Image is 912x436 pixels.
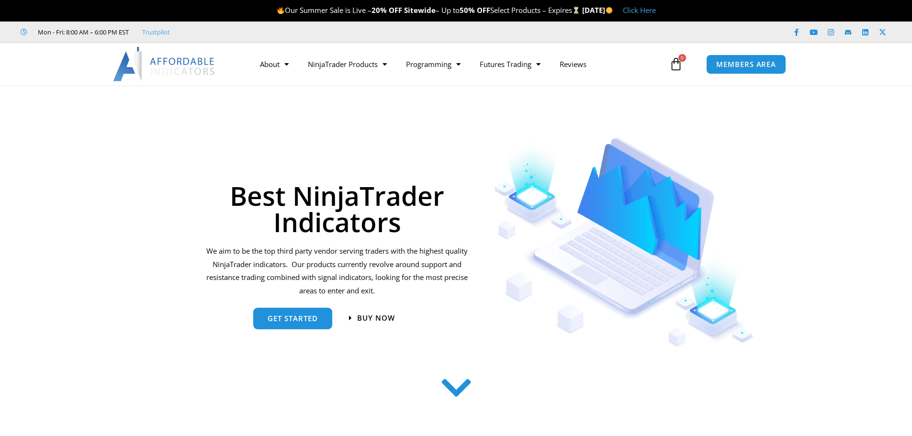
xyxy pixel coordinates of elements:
a: MEMBERS AREA [706,55,786,74]
a: About [250,53,298,75]
a: NinjaTrader Products [298,53,396,75]
a: Programming [396,53,470,75]
span: Our Summer Sale is Live – – Up to Select Products – Expires [277,5,582,15]
img: 🔥 [277,7,284,14]
a: Futures Trading [470,53,550,75]
nav: Menu [250,53,667,75]
a: Click Here [623,5,656,15]
a: Reviews [550,53,596,75]
strong: 20% OFF [372,5,402,15]
strong: Sitewide [404,5,436,15]
img: Indicators 1 | Affordable Indicators – NinjaTrader [494,138,754,347]
span: Buy now [357,314,395,322]
img: ⌛ [573,7,580,14]
a: 0 [655,50,697,78]
strong: [DATE] [582,5,613,15]
a: get started [253,308,332,329]
img: 🌞 [606,7,613,14]
p: We aim to be the top third party vendor serving traders with the highest quality NinjaTrader indi... [205,245,470,298]
span: Mon - Fri: 8:00 AM – 6:00 PM EST [35,26,129,38]
h1: Best NinjaTrader Indicators [205,182,470,235]
img: LogoAI | Affordable Indicators – NinjaTrader [113,47,216,81]
span: get started [268,315,318,322]
strong: 50% OFF [460,5,490,15]
a: Buy now [349,314,395,322]
span: MEMBERS AREA [716,61,776,68]
span: 0 [678,54,686,62]
a: Trustpilot [142,26,170,38]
